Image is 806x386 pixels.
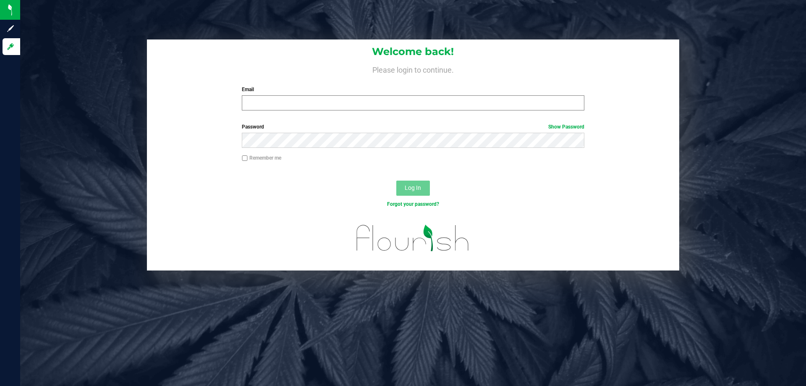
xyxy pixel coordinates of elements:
[242,154,281,162] label: Remember me
[6,42,15,51] inline-svg: Log in
[147,64,679,74] h4: Please login to continue.
[242,155,248,161] input: Remember me
[548,124,584,130] a: Show Password
[405,184,421,191] span: Log In
[387,201,439,207] a: Forgot your password?
[396,181,430,196] button: Log In
[346,217,479,260] img: flourish_logo.svg
[147,46,679,57] h1: Welcome back!
[6,24,15,33] inline-svg: Sign up
[242,124,264,130] span: Password
[242,86,584,93] label: Email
